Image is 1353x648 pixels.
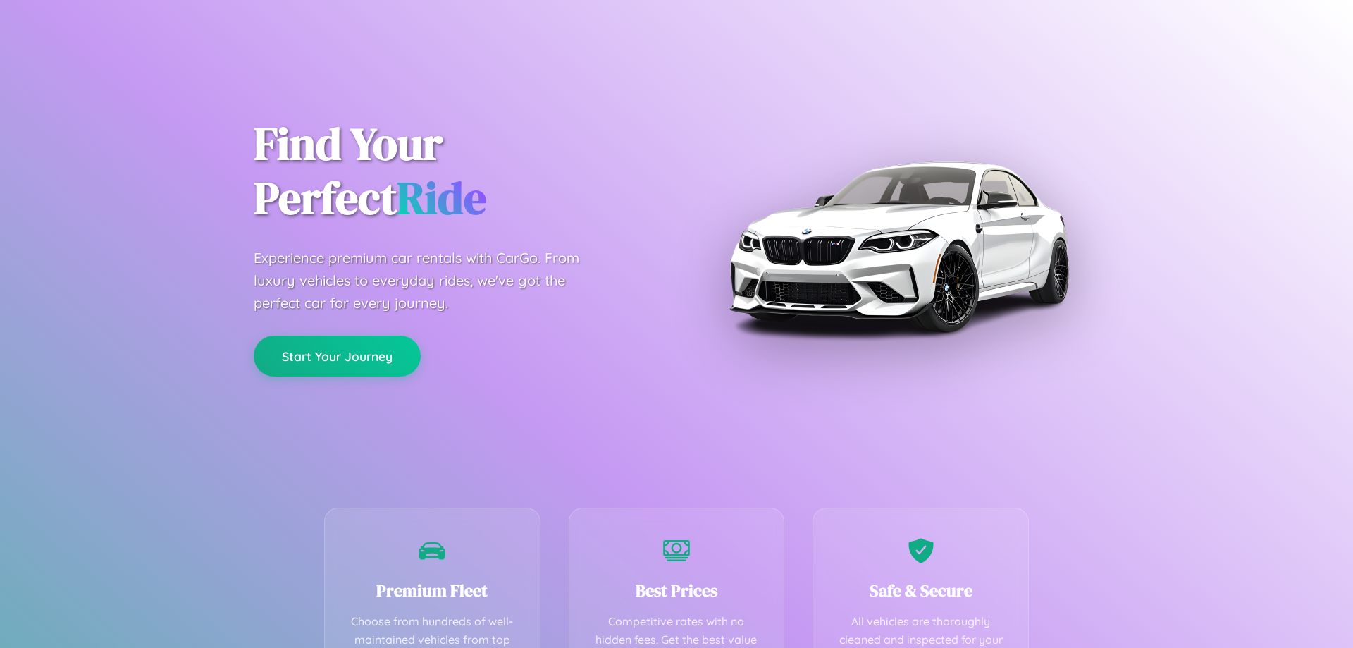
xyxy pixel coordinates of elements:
[346,579,519,602] h3: Premium Fleet
[397,167,486,228] span: Ride
[254,117,655,226] h1: Find Your Perfect
[834,579,1007,602] h3: Safe & Secure
[722,71,1075,423] img: Premium BMW car rental vehicle
[254,336,421,377] button: Start Your Journey
[591,579,763,602] h3: Best Prices
[254,247,606,314] p: Experience premium car rentals with CarGo. From luxury vehicles to everyday rides, we've got the ...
